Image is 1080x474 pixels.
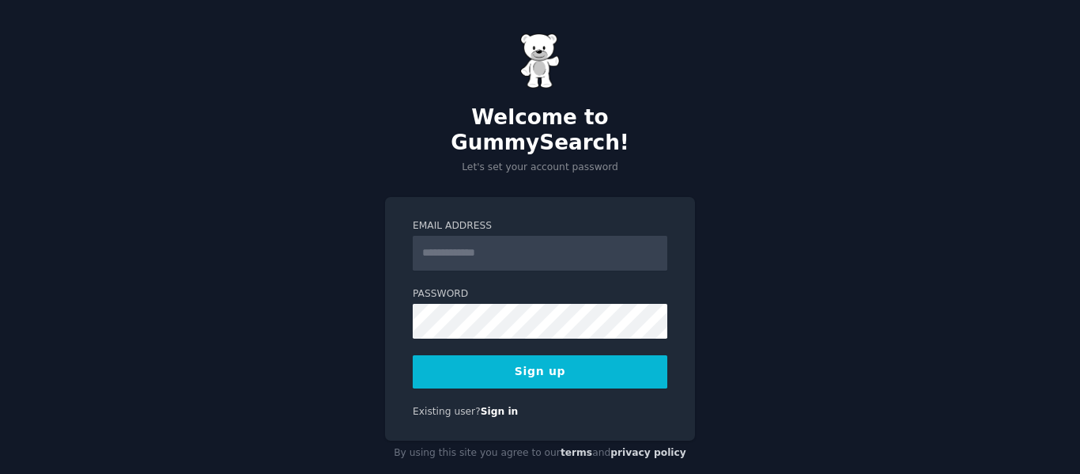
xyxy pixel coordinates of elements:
a: terms [561,447,592,458]
button: Sign up [413,355,667,389]
label: Email Address [413,219,667,233]
div: By using this site you agree to our and [385,441,695,466]
span: Existing user? [413,406,481,417]
a: Sign in [481,406,519,417]
h2: Welcome to GummySearch! [385,105,695,155]
label: Password [413,287,667,301]
a: privacy policy [610,447,686,458]
img: Gummy Bear [520,33,560,89]
p: Let's set your account password [385,161,695,175]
